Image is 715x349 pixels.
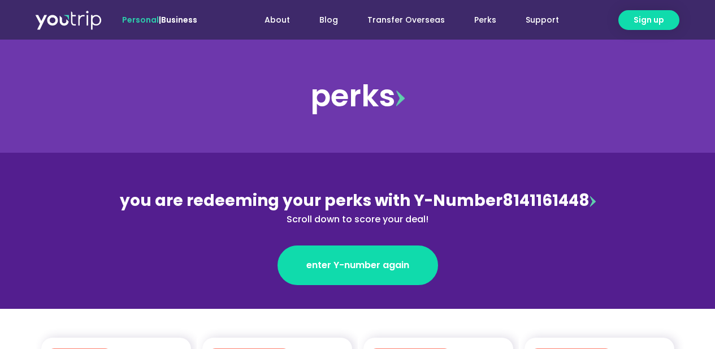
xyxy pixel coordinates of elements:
[120,189,502,212] span: you are redeeming your perks with Y-Number
[306,258,409,272] span: enter Y-number again
[278,245,438,285] a: enter Y-number again
[305,10,353,31] a: Blog
[511,10,574,31] a: Support
[122,14,159,25] span: Personal
[460,10,511,31] a: Perks
[228,10,574,31] nav: Menu
[250,10,305,31] a: About
[634,14,664,26] span: Sign up
[618,10,679,30] a: Sign up
[112,213,603,226] div: Scroll down to score your deal!
[122,14,197,25] span: |
[112,189,603,226] div: 8141161448
[161,14,197,25] a: Business
[353,10,460,31] a: Transfer Overseas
